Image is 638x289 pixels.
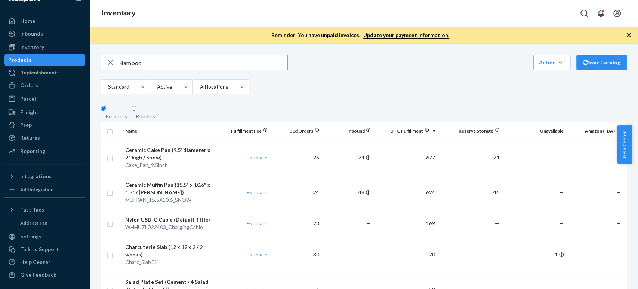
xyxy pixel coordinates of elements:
button: Help Center [617,125,632,164]
div: Help Center [20,258,50,266]
span: — [366,220,370,226]
button: Integrations [4,170,85,182]
th: Amazon (FBA) [567,122,627,140]
span: — [495,220,499,226]
button: Open Search Box [577,6,592,21]
a: Replenishments [4,67,85,79]
span: — [616,251,621,258]
td: 1 [502,237,567,272]
div: Returns [20,134,40,142]
td: 677 [373,140,438,175]
input: Active [156,83,157,91]
div: Charcuterie Slab (12 x 12 x 2 / 2 weeks) [125,243,216,258]
input: Standard [107,83,108,91]
div: Products [105,113,127,120]
div: Cake_Pan_9.5inch [125,161,216,169]
button: Open account menu [610,6,625,21]
div: Freight [20,109,38,116]
th: DTC Fulfillment [373,122,438,140]
td: 70 [373,237,438,272]
a: Update your payment information. [363,32,449,39]
span: — [616,189,621,195]
td: 28 [271,210,322,237]
td: 24 [438,140,502,175]
div: Action [539,59,565,66]
div: Charc_Slab01 [125,258,216,266]
td: 46 [438,175,502,210]
a: Estimate [247,220,268,226]
input: Products [101,106,106,111]
a: Parcel [4,93,85,105]
div: MUFPAN_15.5X10.6_SNOW [125,196,216,204]
a: Returns [4,132,85,144]
div: Prep [20,121,32,129]
ol: breadcrumbs [96,3,142,24]
span: — [559,154,564,161]
div: Ceramic Muffin Pan (15.5" x 10.6" x 1.3" / [PERSON_NAME]) [125,181,216,196]
th: Name [122,122,219,140]
a: Add Fast Tag [4,219,85,228]
td: 624 [373,175,438,210]
div: Settings [20,233,41,240]
a: Products [4,54,85,66]
a: Estimate [247,189,268,195]
input: Search inventory by name or sku [119,55,287,70]
a: Inbounds [4,28,85,40]
th: Unavailable [502,122,567,140]
td: 30 [271,237,322,272]
th: 30d Orders [271,122,322,140]
a: Inventory [102,9,136,17]
div: Inbounds [20,30,43,37]
div: Nylon USB-C Cable (Default Title) [125,216,216,223]
a: Reporting [4,145,85,157]
div: Products [8,56,31,64]
td: 48 [322,175,374,210]
span: — [495,251,499,258]
span: — [366,251,370,258]
div: Replenishments [20,69,60,76]
th: Fulfillment Fee [219,122,271,140]
input: Bundles [132,106,136,111]
div: Add Fast Tag [20,220,47,226]
span: — [616,220,621,226]
a: Freight [4,106,85,118]
div: Inventory [20,43,44,51]
div: Give Feedback [20,271,56,279]
td: 24 [271,175,322,210]
div: Home [20,17,35,25]
div: Integrations [20,173,52,180]
div: Ceramic Cake Pan (9.5' diameter x 2" high / Snow) [125,146,216,161]
div: Reporting [20,147,45,155]
a: Prep [4,119,85,131]
div: Parcel [20,95,36,103]
div: Orders [20,82,38,89]
a: Orders [4,79,85,91]
div: Talk to Support [20,246,59,253]
span: — [559,220,564,226]
td: 25 [271,140,322,175]
a: Estimate [247,154,268,161]
th: Inbound [322,122,374,140]
p: Reminder: You have unpaid invoices. [271,31,449,39]
td: 169 [373,210,438,237]
a: Help Center [4,256,85,268]
span: — [616,154,621,161]
th: Reserve Storage [438,122,502,140]
div: Fast Tags [20,206,44,213]
input: All locations [199,83,200,91]
td: 24 [322,140,374,175]
a: Inventory [4,41,85,53]
button: Action [533,55,570,70]
a: Estimate [247,251,268,258]
a: Settings [4,231,85,243]
div: Add Integration [20,186,53,193]
button: Open notifications [593,6,608,21]
button: Sync Catalog [576,55,627,70]
a: Add Integration [4,185,85,194]
div: WHHUZL022403_ChargingCable [125,223,216,231]
div: Bundles [136,113,155,120]
a: Home [4,15,85,27]
button: Give Feedback [4,269,85,281]
span: — [559,189,564,195]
